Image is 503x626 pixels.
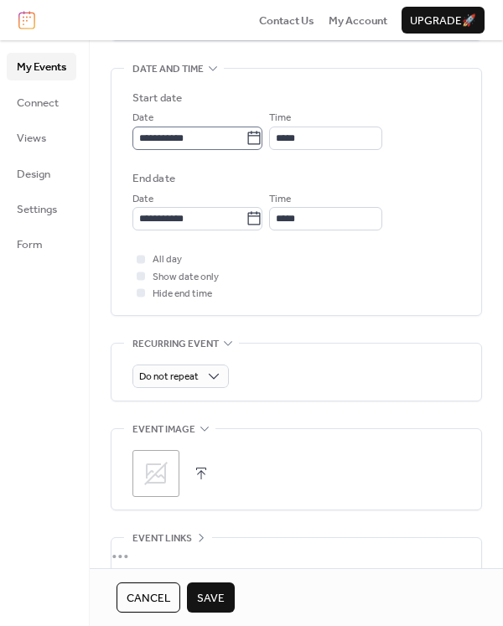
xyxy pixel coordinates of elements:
span: Hide end time [153,286,212,303]
button: Upgrade🚀 [402,7,485,34]
a: Views [7,124,76,151]
span: Design [17,166,50,183]
span: Settings [17,201,57,218]
span: Event image [132,422,195,438]
a: My Events [7,53,76,80]
span: Save [197,590,225,607]
div: End date [132,170,175,187]
a: Design [7,160,76,187]
div: ••• [111,538,481,573]
span: Time [269,110,291,127]
span: My Account [329,13,387,29]
div: ; [132,450,179,497]
a: Form [7,230,76,257]
a: Settings [7,195,76,222]
span: Contact Us [259,13,314,29]
span: My Events [17,59,66,75]
div: Start date [132,90,182,106]
span: Event links [132,530,192,547]
span: Date [132,110,153,127]
img: logo [18,11,35,29]
span: Connect [17,95,59,111]
a: My Account [329,12,387,28]
button: Save [187,582,235,613]
a: Contact Us [259,12,314,28]
span: Recurring event [132,335,219,352]
span: Cancel [127,590,170,607]
span: Time [269,191,291,208]
a: Connect [7,89,76,116]
span: Date and time [132,61,204,78]
button: Cancel [117,582,180,613]
span: Upgrade 🚀 [410,13,476,29]
span: Date [132,191,153,208]
span: Do not repeat [139,367,199,386]
span: Form [17,236,43,253]
span: Show date only [153,269,219,286]
span: Views [17,130,46,147]
span: All day [153,251,182,268]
